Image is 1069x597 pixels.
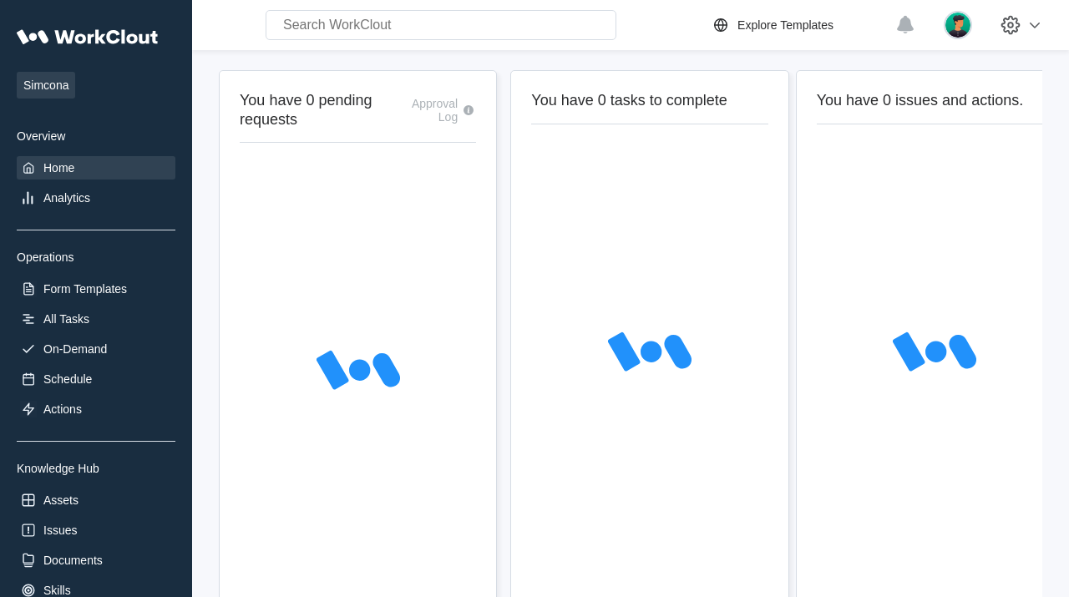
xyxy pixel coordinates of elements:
[240,91,401,129] h2: You have 0 pending requests
[43,554,103,567] div: Documents
[17,307,175,331] a: All Tasks
[17,129,175,143] div: Overview
[944,11,972,39] img: user.png
[43,372,92,386] div: Schedule
[17,397,175,421] a: Actions
[43,191,90,205] div: Analytics
[17,72,75,99] span: Simcona
[737,18,833,32] div: Explore Templates
[17,156,175,180] a: Home
[401,97,458,124] div: Approval Log
[43,161,74,175] div: Home
[17,367,175,391] a: Schedule
[17,337,175,361] a: On-Demand
[17,186,175,210] a: Analytics
[17,250,175,264] div: Operations
[43,493,79,507] div: Assets
[43,342,107,356] div: On-Demand
[17,549,175,572] a: Documents
[711,15,887,35] a: Explore Templates
[43,312,89,326] div: All Tasks
[43,402,82,416] div: Actions
[17,488,175,512] a: Assets
[266,10,616,40] input: Search WorkClout
[17,277,175,301] a: Form Templates
[17,462,175,475] div: Knowledge Hub
[17,519,175,542] a: Issues
[817,91,1053,110] h2: You have 0 issues and actions.
[43,282,127,296] div: Form Templates
[43,524,77,537] div: Issues
[531,91,768,110] h2: You have 0 tasks to complete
